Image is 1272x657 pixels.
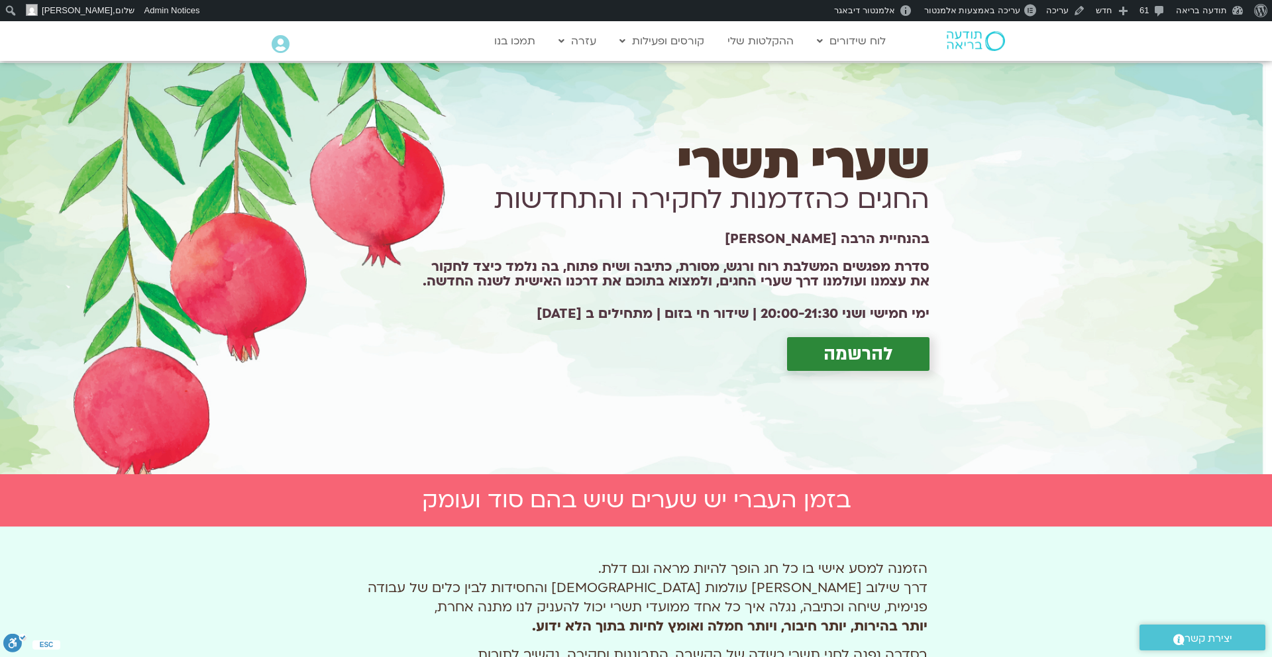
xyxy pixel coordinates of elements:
[1185,630,1232,648] span: יצירת קשר
[265,487,1007,513] h2: בזמן העברי יש שערים שיש בהם סוד ועומק
[410,181,929,219] h1: החגים כהזדמנות לחקירה והתחדשות
[924,5,1020,15] span: עריכה באמצעות אלמנטור
[598,560,927,578] span: הזמנה למסע אישי בו כל חג הופך להיות מראה וגם דלת.
[410,236,929,242] h1: בהנחיית הרבה [PERSON_NAME]
[42,5,113,15] span: [PERSON_NAME]
[1139,625,1265,650] a: יצירת קשר
[410,260,929,289] h1: סדרת מפגשים המשלבת רוח ורגש, מסורת, כתיבה ושיח פתוח, בה נלמד כיצד לחקור את עצמנו ועולמנו דרך שערי...
[613,28,711,54] a: קורסים ופעילות
[810,28,892,54] a: לוח שידורים
[947,31,1005,51] img: תודעה בריאה
[488,28,542,54] a: תמכו בנו
[532,617,927,635] b: יותר בהירות, יותר חיבור, ויותר חמלה ואומץ לחיות בתוך הלא ידוע.
[410,307,929,321] h2: ימי חמישי ושני 20:00-21:30 | שידור חי בזום | מתחילים ב [DATE]
[721,28,800,54] a: ההקלטות שלי
[410,144,929,181] h1: שערי תשרי
[823,344,893,364] span: להרשמה
[787,337,929,371] a: להרשמה
[368,579,927,616] span: דרך שילוב [PERSON_NAME] עולמות [DEMOGRAPHIC_DATA] והחסידות לבין כלים של עבודה פנימית, שיחה וכתיבה...
[552,28,603,54] a: עזרה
